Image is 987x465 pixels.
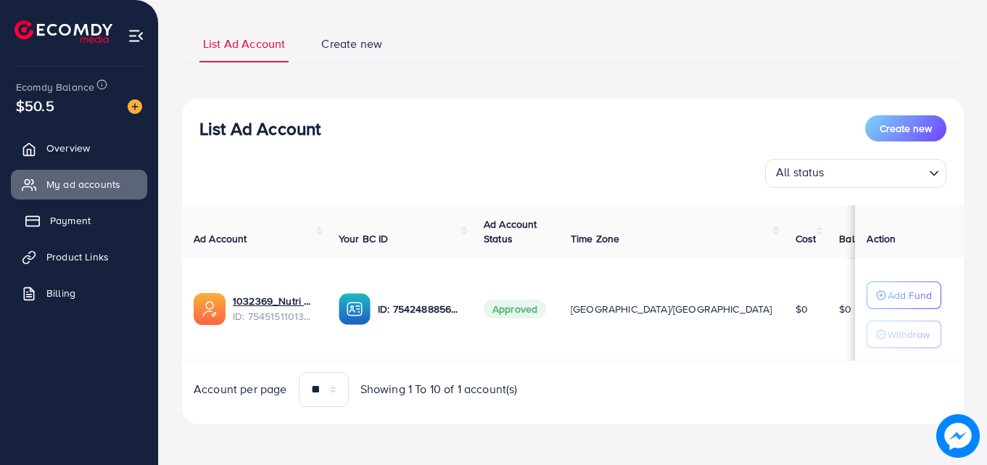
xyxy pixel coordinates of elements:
[199,118,321,139] h3: List Ad Account
[11,206,147,235] a: Payment
[194,381,287,398] span: Account per page
[936,414,980,458] img: image
[865,115,946,141] button: Create new
[128,28,144,44] img: menu
[796,231,817,246] span: Cost
[46,250,109,264] span: Product Links
[46,286,75,300] span: Billing
[360,381,518,398] span: Showing 1 To 10 of 1 account(s)
[484,217,537,246] span: Ad Account Status
[233,309,315,324] span: ID: 7545151101340057601
[888,326,930,343] p: Withdraw
[829,162,923,184] input: Search for option
[773,161,827,184] span: All status
[233,294,315,308] a: 1032369_Nutri Diva ad acc 1_1756742432079
[796,302,808,316] span: $0
[765,159,946,188] div: Search for option
[339,231,389,246] span: Your BC ID
[203,36,285,52] span: List Ad Account
[15,20,112,43] img: logo
[888,287,932,304] p: Add Fund
[571,302,772,316] span: [GEOGRAPHIC_DATA]/[GEOGRAPHIC_DATA]
[11,279,147,308] a: Billing
[16,95,54,116] span: $50.5
[194,231,247,246] span: Ad Account
[11,242,147,271] a: Product Links
[16,80,94,94] span: Ecomdy Balance
[378,300,461,318] p: ID: 7542488856185274384
[867,281,941,309] button: Add Fund
[484,300,546,318] span: Approved
[233,294,315,324] div: <span class='underline'>1032369_Nutri Diva ad acc 1_1756742432079</span></br>7545151101340057601
[880,121,932,136] span: Create new
[571,231,619,246] span: Time Zone
[11,170,147,199] a: My ad accounts
[46,177,120,192] span: My ad accounts
[46,141,90,155] span: Overview
[839,231,877,246] span: Balance
[867,231,896,246] span: Action
[321,36,382,52] span: Create new
[194,293,226,325] img: ic-ads-acc.e4c84228.svg
[339,293,371,325] img: ic-ba-acc.ded83a64.svg
[11,133,147,162] a: Overview
[128,99,142,114] img: image
[839,302,851,316] span: $0
[50,213,91,228] span: Payment
[867,321,941,348] button: Withdraw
